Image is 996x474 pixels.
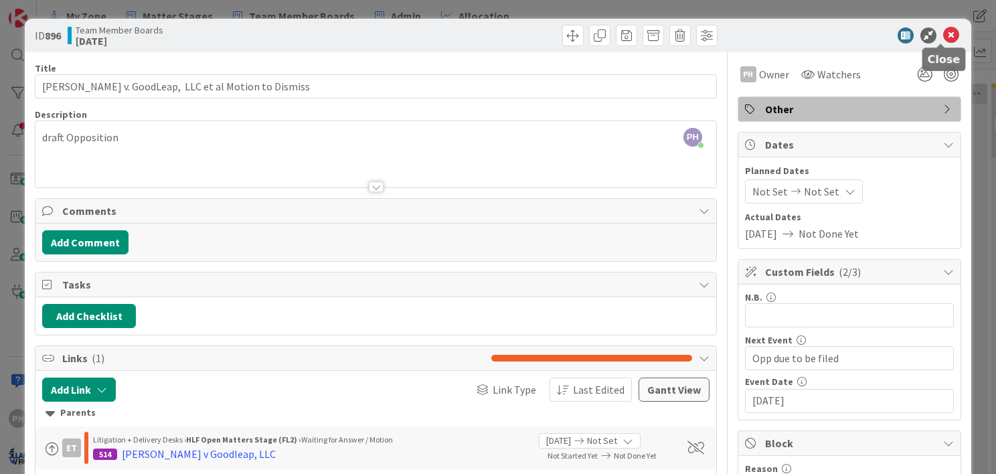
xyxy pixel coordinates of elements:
[546,434,571,448] span: [DATE]
[301,434,393,445] span: Waiting for Answer / Motion
[42,378,116,402] button: Add Link
[752,183,788,200] span: Not Set
[42,304,136,328] button: Add Checklist
[683,128,702,147] span: PH
[76,25,163,35] span: Team Member Boards
[62,350,485,366] span: Links
[93,449,117,460] div: 514
[35,62,56,74] label: Title
[493,382,536,398] span: Link Type
[759,66,789,82] span: Owner
[46,406,706,420] div: Parents
[573,382,625,398] span: Last Edited
[839,265,861,279] span: ( 2/3 )
[76,35,163,46] b: [DATE]
[548,451,598,461] span: Not Started Yet
[93,434,186,445] span: Litigation + Delivery Desks ›
[550,378,632,402] button: Last Edited
[186,434,301,445] b: HLF Open Matters Stage (FL2) ›
[62,276,692,293] span: Tasks
[804,183,839,200] span: Not Set
[765,101,936,117] span: Other
[752,390,946,412] input: MM/DD/YYYY
[92,351,104,365] span: ( 1 )
[799,226,859,242] span: Not Done Yet
[745,226,777,242] span: [DATE]
[765,435,936,451] span: Block
[62,439,81,457] div: ET
[817,66,861,82] span: Watchers
[35,108,87,121] span: Description
[42,130,710,145] p: draft Opposition
[765,137,936,153] span: Dates
[42,230,129,254] button: Add Comment
[765,264,936,280] span: Custom Fields
[587,434,617,448] span: Not Set
[745,334,793,346] label: Next Event
[745,291,762,303] label: N.B.
[35,74,717,98] input: type card name here...
[45,29,61,42] b: 896
[122,446,276,462] div: [PERSON_NAME] v Goodleap, LLC
[745,164,954,178] span: Planned Dates
[639,378,710,402] button: Gantt View
[745,210,954,224] span: Actual Dates
[62,203,692,219] span: Comments
[745,377,954,386] div: Event Date
[614,451,657,461] span: Not Done Yet
[740,66,756,82] div: PH
[928,53,961,66] h5: Close
[35,27,61,44] span: ID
